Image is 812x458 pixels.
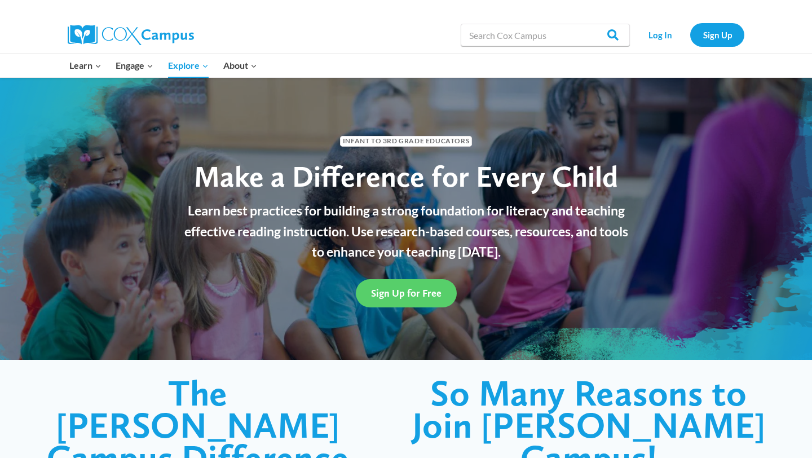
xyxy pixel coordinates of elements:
[371,287,442,299] span: Sign Up for Free
[116,58,153,73] span: Engage
[461,24,630,46] input: Search Cox Campus
[168,58,209,73] span: Explore
[69,58,101,73] span: Learn
[194,158,618,194] span: Make a Difference for Every Child
[340,136,472,147] span: Infant to 3rd Grade Educators
[356,279,457,307] a: Sign Up for Free
[223,58,257,73] span: About
[636,23,744,46] nav: Secondary Navigation
[62,54,264,77] nav: Primary Navigation
[690,23,744,46] a: Sign Up
[178,200,634,262] p: Learn best practices for building a strong foundation for literacy and teaching effective reading...
[636,23,685,46] a: Log In
[68,25,194,45] img: Cox Campus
